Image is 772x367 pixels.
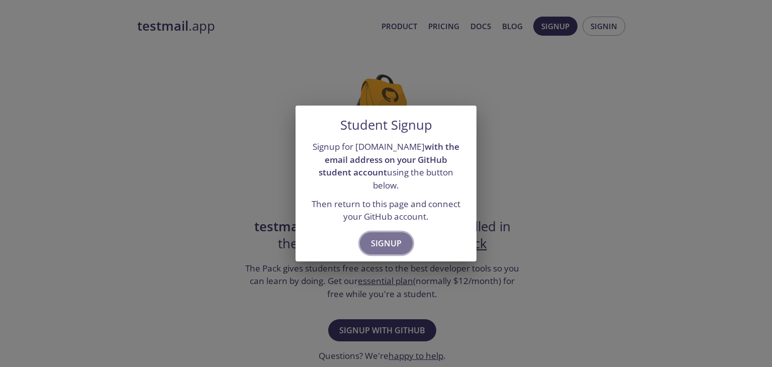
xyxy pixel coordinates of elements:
[319,141,459,178] strong: with the email address on your GitHub student account
[308,140,464,192] p: Signup for [DOMAIN_NAME] using the button below.
[371,236,402,250] span: Signup
[308,198,464,223] p: Then return to this page and connect your GitHub account.
[360,232,413,254] button: Signup
[340,118,432,133] h5: Student Signup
